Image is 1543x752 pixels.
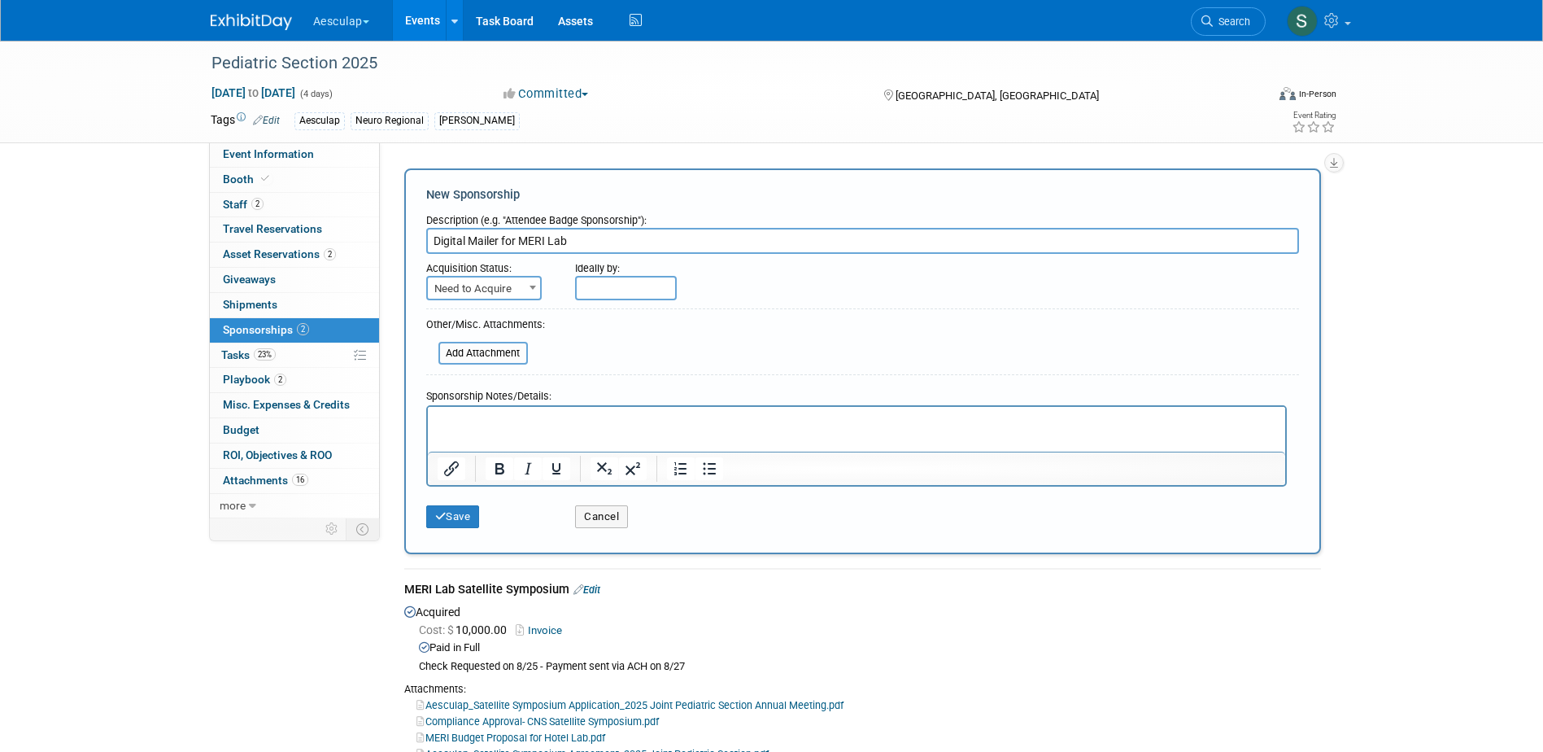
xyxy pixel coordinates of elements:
[667,457,695,480] button: Numbered list
[210,142,379,167] a: Event Information
[210,494,379,518] a: more
[486,457,513,480] button: Bold
[210,268,379,292] a: Giveaways
[573,584,600,596] a: Edit
[223,474,308,487] span: Attachments
[498,85,595,103] button: Committed
[223,298,277,311] span: Shipments
[1213,15,1250,28] span: Search
[223,173,272,186] span: Booth
[416,732,605,744] a: MERI Budget Proposal for Hotel Lab.pdf
[210,318,379,343] a: Sponsorships2
[324,248,336,260] span: 2
[404,581,1321,601] div: MERI Lab Satellite Symposium
[246,86,261,99] span: to
[426,276,542,300] span: Need to Acquire
[223,247,336,260] span: Asset Reservations
[416,715,659,728] a: Compliance Approval- CNS Satellite Symposium.pdf
[292,474,308,486] span: 16
[211,111,280,130] td: Tags
[1279,87,1296,100] img: Format-Inperson.png
[438,457,465,480] button: Insert/edit link
[426,505,480,528] button: Save
[516,624,569,636] a: Invoice
[575,254,1223,276] div: Ideally by:
[210,418,379,443] a: Budget
[223,448,332,461] span: ROI, Objectives & ROO
[426,254,551,276] div: Acquisition Status:
[1191,7,1266,36] a: Search
[206,49,1241,78] div: Pediatric Section 2025
[416,699,843,711] a: Aesculap_Satellite Symposium Application_2025 Joint Pediatric Section Annual Meeting.pdf
[210,343,379,368] a: Tasks23%
[210,393,379,418] a: Misc. Expenses & Credits
[210,193,379,217] a: Staff2
[426,206,1299,228] div: Description (e.g. "Attendee Badge Sponsorship"):
[419,660,1321,674] div: Check Requested on 8/25 - Payment sent via ACH on 8/27
[426,317,545,336] div: Other/Misc. Attachments:
[253,115,280,126] a: Edit
[428,278,540,300] span: Need to Acquire
[419,623,513,636] span: 10,000.00
[419,641,1321,656] div: Paid in Full
[223,398,350,411] span: Misc. Expenses & Credits
[297,323,309,335] span: 2
[591,457,618,480] button: Subscript
[210,293,379,317] a: Shipments
[428,407,1285,452] iframe: Rich Text Area
[514,457,542,480] button: Italic
[210,469,379,493] a: Attachments16
[426,382,1287,405] div: Sponsorship Notes/Details:
[346,518,379,540] td: Toggle Event Tabs
[223,273,276,286] span: Giveaways
[251,198,264,210] span: 2
[294,112,345,129] div: Aesculap
[211,14,292,30] img: ExhibitDay
[223,423,259,436] span: Budget
[220,499,246,512] span: more
[261,174,269,183] i: Booth reservation complete
[299,89,333,99] span: (4 days)
[896,90,1099,102] span: [GEOGRAPHIC_DATA], [GEOGRAPHIC_DATA]
[223,198,264,211] span: Staff
[1298,88,1336,100] div: In-Person
[426,186,1299,203] div: New Sponsorship
[575,505,628,528] button: Cancel
[210,368,379,392] a: Playbook2
[1287,6,1318,37] img: Sara Hurson
[210,168,379,192] a: Booth
[695,457,723,480] button: Bullet list
[223,323,309,336] span: Sponsorships
[210,444,379,468] a: ROI, Objectives & ROO
[210,243,379,267] a: Asset Reservations2
[274,374,286,386] span: 2
[223,373,286,386] span: Playbook
[223,222,322,235] span: Travel Reservations
[223,147,314,160] span: Event Information
[404,682,1321,697] div: Attachments:
[211,85,296,100] span: [DATE] [DATE]
[1292,111,1336,120] div: Event Rating
[210,217,379,242] a: Travel Reservations
[221,348,276,361] span: Tasks
[543,457,570,480] button: Underline
[619,457,647,480] button: Superscript
[434,112,520,129] div: [PERSON_NAME]
[254,348,276,361] span: 23%
[351,112,429,129] div: Neuro Regional
[1170,85,1337,109] div: Event Format
[318,518,347,540] td: Personalize Event Tab Strip
[419,623,455,636] span: Cost: $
